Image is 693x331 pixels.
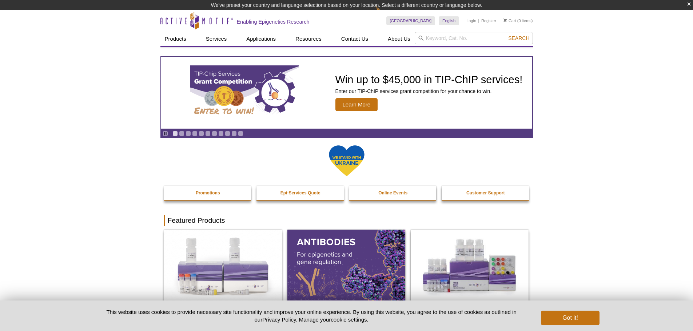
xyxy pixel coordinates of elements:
h2: Enabling Epigenetics Research [237,19,310,25]
button: cookie settings [331,316,367,323]
p: This website uses cookies to provide necessary site functionality and improve your online experie... [94,308,529,323]
a: Go to slide 10 [231,131,237,136]
article: TIP-ChIP Services Grant Competition [161,57,532,129]
img: TIP-ChIP Services Grant Competition [190,65,299,120]
a: Epi-Services Quote [256,186,344,200]
a: Promotions [164,186,252,200]
a: Resources [291,32,326,46]
a: Go to slide 11 [238,131,243,136]
strong: Online Events [378,190,407,195]
a: Register [481,18,496,23]
h2: Featured Products [164,215,529,226]
img: CUT&Tag-IT® Express Assay Kit [411,230,529,301]
h2: Win up to $45,000 in TIP-ChIP services! [335,74,523,85]
a: Privacy Policy [262,316,296,323]
a: Go to slide 8 [218,131,224,136]
p: Enter our TIP-ChIP services grant competition for your chance to win. [335,88,523,94]
button: Search [506,35,531,41]
a: Applications [242,32,280,46]
li: | [478,16,479,25]
span: Search [508,35,529,41]
a: Go to slide 9 [225,131,230,136]
a: Cart [503,18,516,23]
a: Go to slide 2 [179,131,184,136]
a: Go to slide 1 [172,131,178,136]
a: Go to slide 6 [205,131,211,136]
a: Products [160,32,191,46]
strong: Epi-Services Quote [280,190,320,195]
a: TIP-ChIP Services Grant Competition Win up to $45,000 in TIP-ChIP services! Enter our TIP-ChIP se... [161,57,532,129]
img: DNA Library Prep Kit for Illumina [164,230,282,301]
a: Go to slide 5 [199,131,204,136]
a: Go to slide 3 [186,131,191,136]
img: All Antibodies [287,230,405,301]
a: Go to slide 7 [212,131,217,136]
a: Customer Support [442,186,530,200]
input: Keyword, Cat. No. [415,32,533,44]
img: Your Cart [503,19,507,22]
a: Online Events [349,186,437,200]
strong: Promotions [196,190,220,195]
button: Got it! [541,311,599,325]
a: Login [466,18,476,23]
span: Learn More [335,98,378,111]
a: Go to slide 4 [192,131,198,136]
img: We Stand With Ukraine [328,145,365,177]
a: Toggle autoplay [163,131,168,136]
a: About Us [383,32,415,46]
a: Contact Us [337,32,373,46]
a: [GEOGRAPHIC_DATA] [386,16,435,25]
a: English [439,16,459,25]
a: Services [202,32,231,46]
strong: Customer Support [466,190,505,195]
li: (0 items) [503,16,533,25]
img: Change Here [376,5,395,23]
